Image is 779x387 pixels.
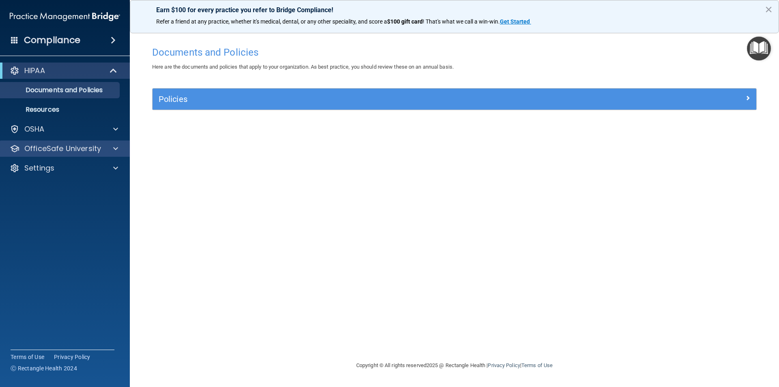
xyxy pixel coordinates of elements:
a: Policies [159,93,750,106]
h4: Compliance [24,35,80,46]
h4: Documents and Policies [152,47,757,58]
p: HIPAA [24,66,45,76]
p: OSHA [24,124,45,134]
a: OSHA [10,124,118,134]
a: Get Started [500,18,531,25]
p: Settings [24,163,54,173]
span: Refer a friend at any practice, whether it's medical, dental, or any other speciality, and score a [156,18,387,25]
a: OfficeSafe University [10,144,118,154]
a: HIPAA [10,66,118,76]
strong: Get Started [500,18,530,25]
p: Documents and Policies [5,86,116,94]
p: Resources [5,106,116,114]
p: OfficeSafe University [24,144,101,154]
a: Privacy Policy [488,362,520,368]
button: Open Resource Center [747,37,771,61]
a: Privacy Policy [54,353,90,361]
a: Terms of Use [521,362,553,368]
a: Settings [10,163,118,173]
button: Close [765,3,773,16]
span: Here are the documents and policies that apply to your organization. As best practice, you should... [152,64,454,70]
a: Terms of Use [11,353,44,361]
span: Ⓒ Rectangle Health 2024 [11,364,77,372]
div: Copyright © All rights reserved 2025 @ Rectangle Health | | [306,352,603,378]
span: ! That's what we call a win-win. [423,18,500,25]
strong: $100 gift card [387,18,423,25]
h5: Policies [159,95,599,104]
img: PMB logo [10,9,120,25]
p: Earn $100 for every practice you refer to Bridge Compliance! [156,6,753,14]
